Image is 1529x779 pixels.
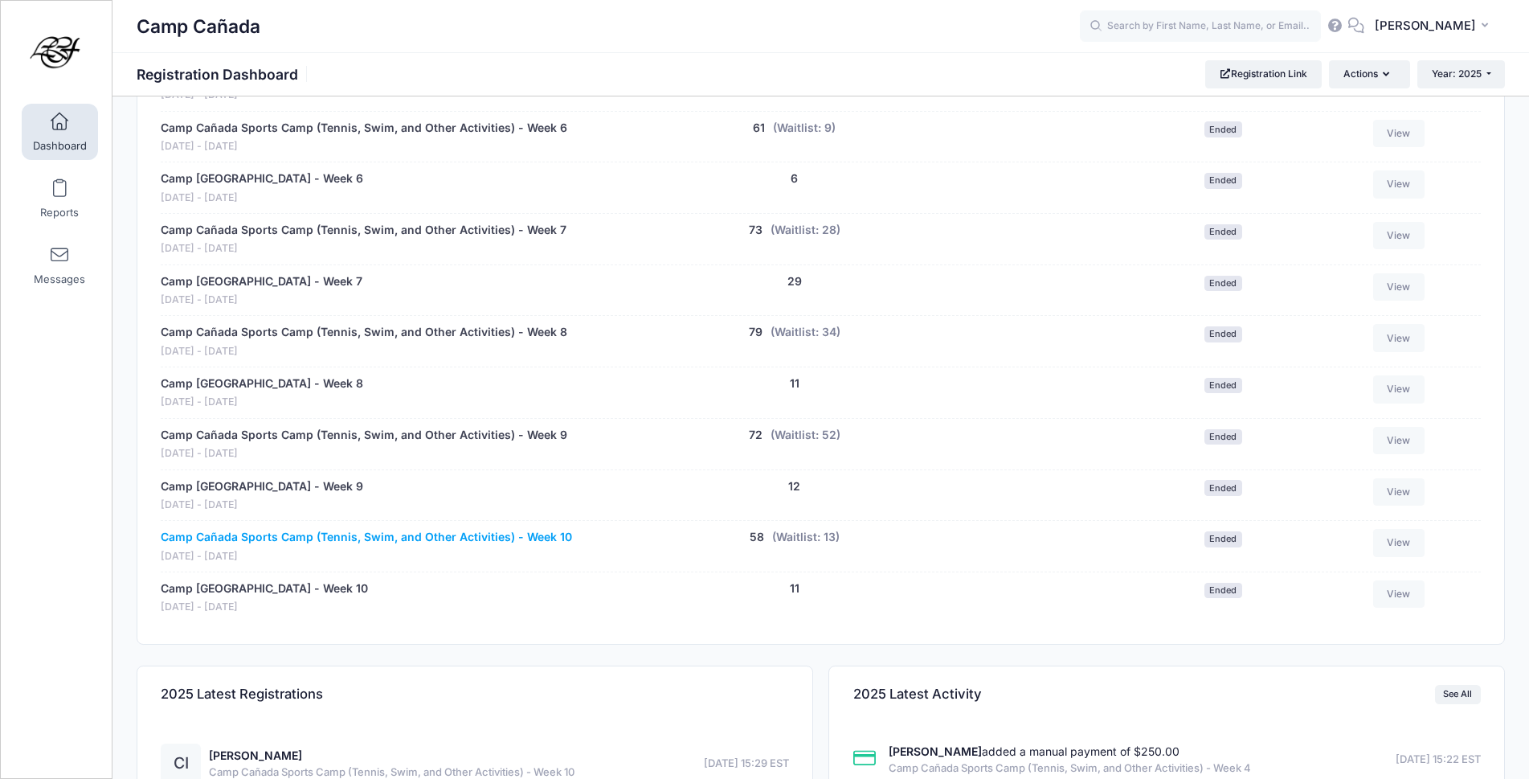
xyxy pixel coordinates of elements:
[161,757,201,771] a: CI
[161,273,362,290] a: Camp [GEOGRAPHIC_DATA] - Week 7
[853,671,982,717] h4: 2025 Latest Activity
[771,324,840,341] button: (Waitlist: 34)
[161,395,363,410] span: [DATE] - [DATE]
[1396,752,1481,768] span: [DATE] 15:22 EST
[1375,17,1476,35] span: [PERSON_NAME]
[161,170,363,187] a: Camp [GEOGRAPHIC_DATA] - Week 6
[34,273,85,286] span: Messages
[22,170,98,227] a: Reports
[1373,580,1425,608] a: View
[161,498,363,513] span: [DATE] - [DATE]
[161,241,566,256] span: [DATE] - [DATE]
[161,478,363,495] a: Camp [GEOGRAPHIC_DATA] - Week 9
[771,427,840,444] button: (Waitlist: 52)
[771,222,840,239] button: (Waitlist: 28)
[1373,120,1425,147] a: View
[790,580,799,597] button: 11
[1204,276,1242,291] span: Ended
[161,549,572,564] span: [DATE] - [DATE]
[137,8,260,45] h1: Camp Cañada
[787,273,802,290] button: 29
[773,120,836,137] button: (Waitlist: 9)
[1432,68,1482,80] span: Year: 2025
[1373,427,1425,454] a: View
[1205,60,1322,88] a: Registration Link
[161,324,567,341] a: Camp Cañada Sports Camp (Tennis, Swim, and Other Activities) - Week 8
[1373,529,1425,556] a: View
[1329,60,1409,88] button: Actions
[749,324,762,341] button: 79
[1373,478,1425,506] a: View
[161,427,567,444] a: Camp Cañada Sports Camp (Tennis, Swim, and Other Activities) - Week 9
[772,529,840,546] button: (Waitlist: 13)
[889,744,982,758] strong: [PERSON_NAME]
[1435,685,1481,704] a: See All
[790,375,799,392] button: 11
[161,293,362,308] span: [DATE] - [DATE]
[1204,531,1242,547] span: Ended
[209,748,302,762] a: [PERSON_NAME]
[137,66,312,83] h1: Registration Dashboard
[22,237,98,293] a: Messages
[1373,375,1425,403] a: View
[161,446,567,461] span: [DATE] - [DATE]
[161,671,323,717] h4: 2025 Latest Registrations
[161,375,363,392] a: Camp [GEOGRAPHIC_DATA] - Week 8
[1204,378,1242,393] span: Ended
[788,478,800,495] button: 12
[791,170,798,187] button: 6
[753,120,765,137] button: 61
[1204,173,1242,188] span: Ended
[1080,10,1321,43] input: Search by First Name, Last Name, or Email...
[889,744,1179,758] a: [PERSON_NAME]added a manual payment of $250.00
[1204,224,1242,240] span: Ended
[33,139,87,153] span: Dashboard
[22,104,98,160] a: Dashboard
[161,529,572,546] a: Camp Cañada Sports Camp (Tennis, Swim, and Other Activities) - Week 10
[27,25,88,85] img: Camp Cañada
[1373,273,1425,301] a: View
[161,344,567,359] span: [DATE] - [DATE]
[1204,326,1242,342] span: Ended
[1373,170,1425,198] a: View
[1204,583,1242,598] span: Ended
[749,222,762,239] button: 73
[40,206,79,219] span: Reports
[1373,222,1425,249] a: View
[704,756,789,772] span: [DATE] 15:29 EST
[1204,429,1242,445] span: Ended
[1204,480,1242,495] span: Ended
[161,139,567,154] span: [DATE] - [DATE]
[889,761,1251,777] span: Camp Cañada Sports Camp (Tennis, Swim, and Other Activities) - Week 4
[1364,8,1505,45] button: [PERSON_NAME]
[1373,324,1425,351] a: View
[1,17,113,93] a: Camp Cañada
[1417,60,1505,88] button: Year: 2025
[161,600,368,615] span: [DATE] - [DATE]
[750,529,764,546] button: 58
[1204,121,1242,137] span: Ended
[161,222,566,239] a: Camp Cañada Sports Camp (Tennis, Swim, and Other Activities) - Week 7
[161,191,363,206] span: [DATE] - [DATE]
[161,120,567,137] a: Camp Cañada Sports Camp (Tennis, Swim, and Other Activities) - Week 6
[749,427,762,444] button: 72
[161,580,368,597] a: Camp [GEOGRAPHIC_DATA] - Week 10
